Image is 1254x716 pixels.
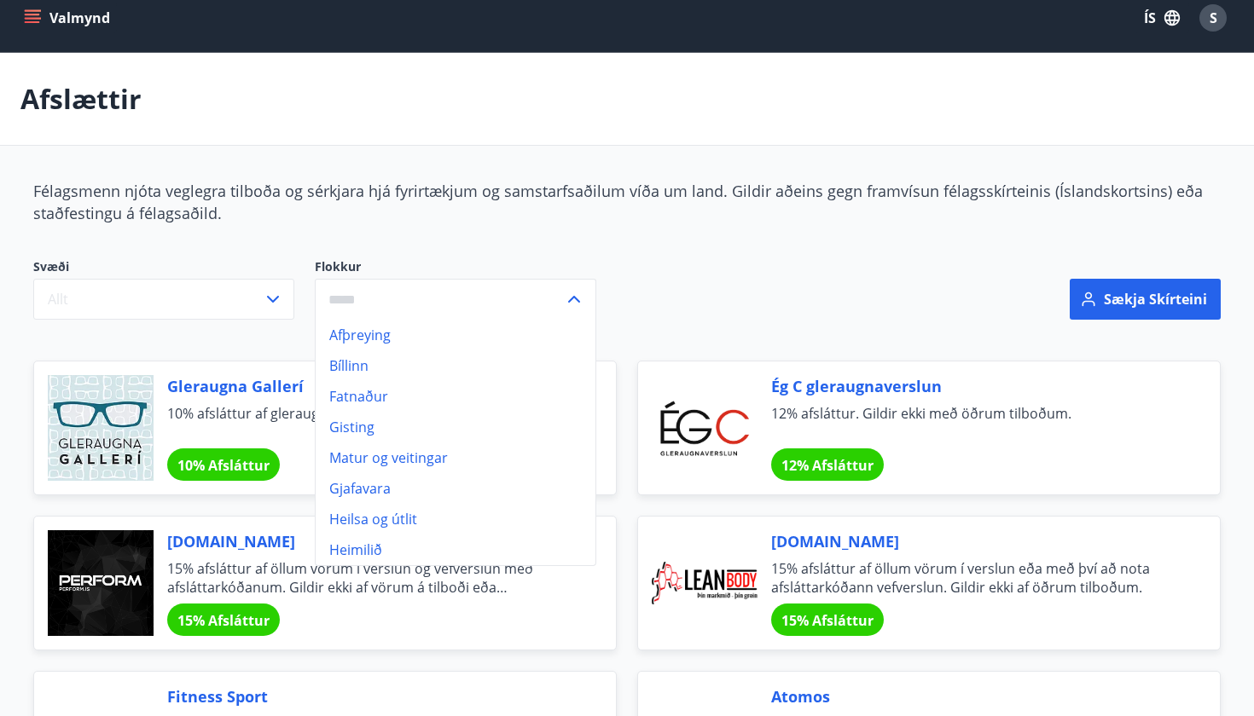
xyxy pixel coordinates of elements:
[771,685,1179,707] span: Atomos
[177,456,270,475] span: 10% Afsláttur
[316,350,595,381] li: Bíllinn
[1070,279,1221,320] button: Sækja skírteini
[316,473,595,504] li: Gjafavara
[316,504,595,534] li: Heilsa og útlit
[167,375,575,397] span: Gleraugna Gallerí
[316,412,595,442] li: Gisting
[316,381,595,412] li: Fatnaður
[20,80,142,118] p: Afslættir
[781,611,874,630] span: 15% Afsláttur
[167,530,575,552] span: [DOMAIN_NAME]
[167,404,575,442] span: 10% afsláttur af gleraugum.
[20,3,117,33] button: menu
[167,559,575,597] span: 15% afsláttur af öllum vörum í verslun og vefverslun með afsláttarkóðanum. Gildir ekki af vörum á...
[48,290,68,309] span: Allt
[1210,9,1217,27] span: S
[33,258,294,279] span: Svæði
[177,611,270,630] span: 15% Afsláttur
[316,442,595,473] li: Matur og veitingar
[315,258,596,275] label: Flokkur
[316,320,595,350] li: Afþreying
[771,559,1179,597] span: 15% afsláttur af öllum vörum í verslun eða með því að nota afsláttarkóðann vefverslun. Gildir ekk...
[167,685,575,707] span: Fitness Sport
[33,181,1203,223] span: Félagsmenn njóta veglegra tilboða og sérkjara hjá fyrirtækjum og samstarfsaðilum víða um land. Gi...
[771,375,1179,397] span: Ég C gleraugnaverslun
[771,404,1179,442] span: 12% afsláttur. Gildir ekki með öðrum tilboðum.
[1135,3,1189,33] button: ÍS
[33,279,294,320] button: Allt
[781,456,874,475] span: 12% Afsláttur
[771,530,1179,552] span: [DOMAIN_NAME]
[316,534,595,565] li: Heimilið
